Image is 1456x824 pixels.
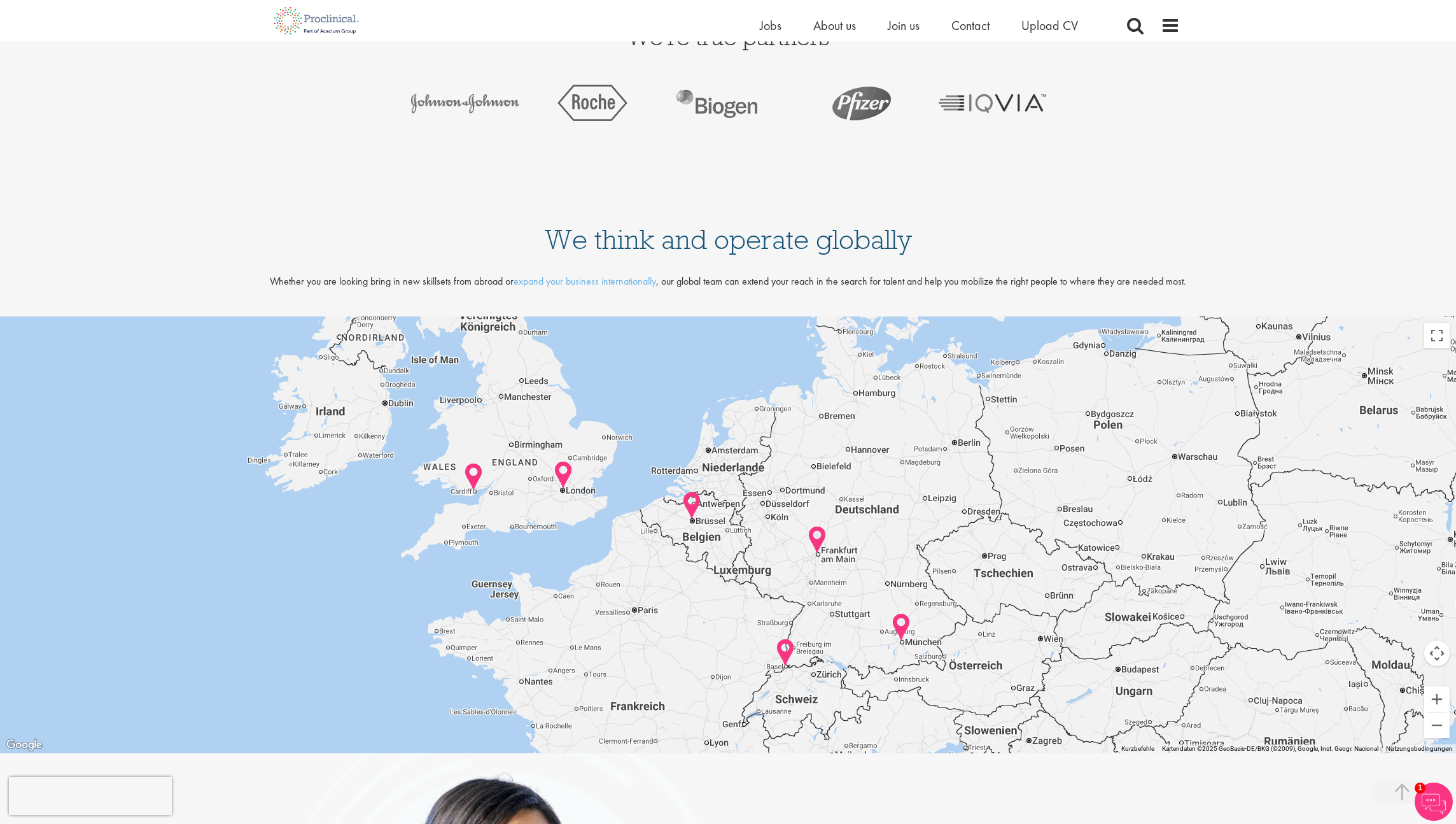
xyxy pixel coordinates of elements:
[813,17,856,34] a: About us
[806,74,921,132] img: img
[934,74,1050,132] img: img
[760,17,781,34] a: Jobs
[9,777,172,815] iframe: reCAPTCHA
[1424,641,1450,666] button: Kamerasteuerung für die Karte
[1162,745,1378,752] span: Kartendaten ©2025 GeoBasis-DE/BKG (©2009), Google, Inst. Geogr. Nacional
[1424,686,1450,712] button: Vergrößern
[535,74,651,132] img: img
[888,17,920,34] a: Join us
[664,74,780,132] img: img
[951,17,990,34] a: Contact
[407,74,522,132] img: img
[1415,783,1425,793] span: 1
[3,737,45,753] a: Dieses Gebiet in Google Maps öffnen (in neuem Fenster)
[1386,745,1452,752] a: Nutzungsbedingungen
[792,103,793,104] img: img
[1415,783,1453,821] img: Chatbot
[1021,17,1078,34] a: Upload CV
[246,274,1210,289] p: Whether you are looking bring in new skillsets from abroad or , our global team can extend your r...
[3,737,45,753] img: Google
[276,25,1180,48] h3: We're true partners
[1424,713,1450,738] button: Verkleinern
[1121,744,1154,753] button: Kurzbefehle
[1424,323,1450,348] button: Vollbildansicht ein/aus
[514,274,656,288] a: expand your business internationally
